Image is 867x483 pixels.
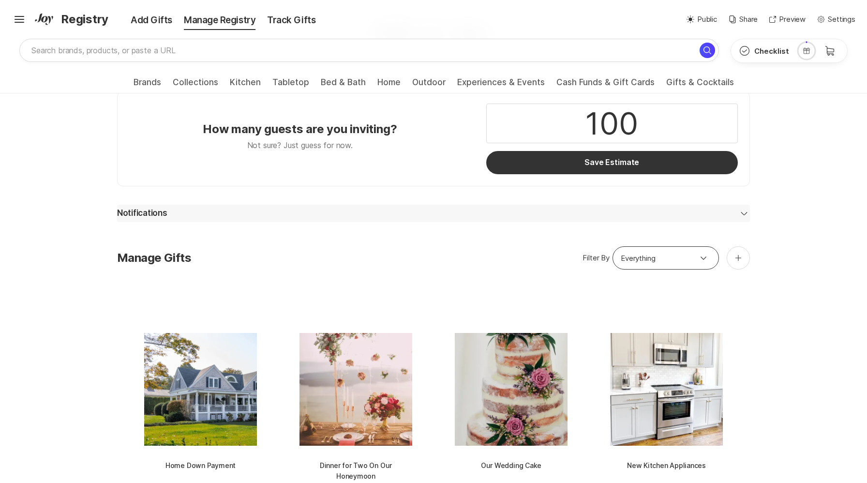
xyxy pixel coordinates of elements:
[694,252,713,264] button: open menu
[272,77,309,93] a: Tabletop
[230,77,261,93] a: Kitchen
[261,14,321,27] div: Track Gifts
[173,77,218,93] a: Collections
[769,14,806,25] button: Preview
[134,77,161,93] a: Brands
[583,253,610,264] p: Filter By
[457,77,545,93] a: Experiences & Events
[739,14,758,25] p: Share
[247,139,353,151] p: Not sure? Just guess for now.
[19,39,719,62] input: Search brands, products, or paste a URL
[817,14,855,25] button: Settings
[666,77,734,93] a: Gifts & Cocktails
[486,151,738,174] button: Save Estimate
[828,14,855,25] p: Settings
[779,14,806,25] p: Preview
[698,252,709,264] span: Option select
[203,121,397,136] p: How many guests are you inviting?
[321,77,366,93] a: Bed & Bath
[700,43,715,58] button: Search for
[117,208,167,219] p: Notifications
[111,14,178,27] div: Add Gifts
[178,14,261,27] div: Manage Registry
[687,14,717,25] button: Public
[117,251,191,265] p: Manage Gifts
[729,14,758,25] button: Share
[556,77,655,93] a: Cash Funds & Gift Cards
[731,39,797,62] button: Checklist
[412,77,446,93] a: Outdoor
[377,77,401,93] a: Home
[697,14,717,25] p: Public
[61,11,108,28] span: Registry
